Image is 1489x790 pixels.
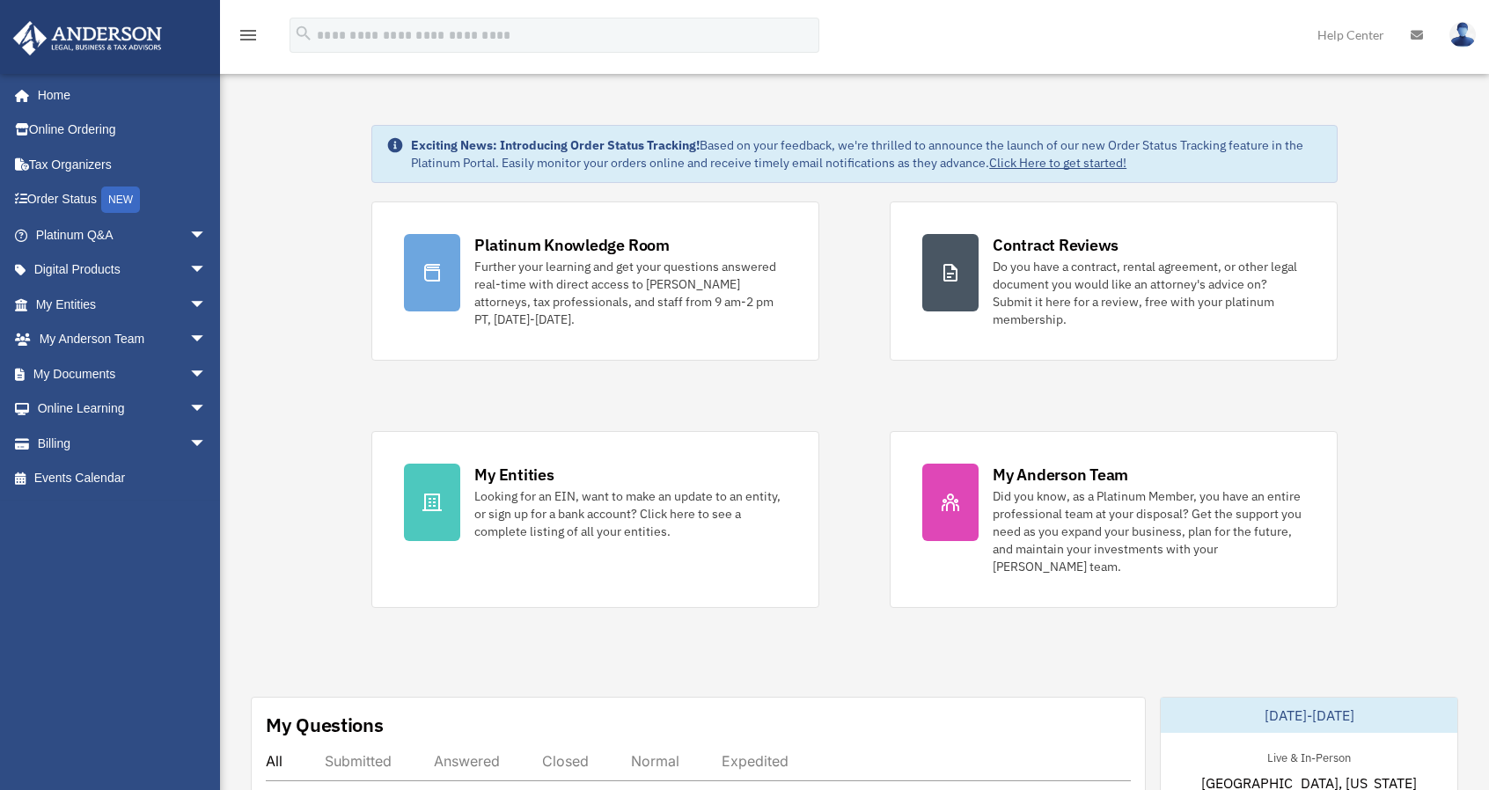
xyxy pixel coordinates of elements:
div: Closed [542,752,589,770]
div: My Questions [266,712,384,738]
div: My Anderson Team [993,464,1128,486]
div: Expedited [722,752,789,770]
a: Platinum Q&Aarrow_drop_down [12,217,233,252]
a: Digital Productsarrow_drop_down [12,252,233,288]
i: menu [238,25,259,46]
a: My Anderson Team Did you know, as a Platinum Member, you have an entire professional team at your... [890,431,1338,608]
img: Anderson Advisors Platinum Portal [8,21,167,55]
a: My Entitiesarrow_drop_down [12,287,233,322]
a: Events Calendar [12,461,233,496]
span: arrow_drop_down [189,391,224,428]
a: My Anderson Teamarrow_drop_down [12,322,233,357]
div: Based on your feedback, we're thrilled to announce the launch of our new Order Status Tracking fe... [411,136,1323,172]
div: My Entities [474,464,554,486]
div: Normal [631,752,679,770]
a: Contract Reviews Do you have a contract, rental agreement, or other legal document you would like... [890,201,1338,361]
a: Billingarrow_drop_down [12,426,233,461]
div: Live & In-Person [1253,747,1365,765]
div: Did you know, as a Platinum Member, you have an entire professional team at your disposal? Get th... [993,487,1305,575]
div: Looking for an EIN, want to make an update to an entity, or sign up for a bank account? Click her... [474,487,787,540]
a: Online Ordering [12,113,233,148]
div: NEW [101,187,140,213]
a: My Entities Looking for an EIN, want to make an update to an entity, or sign up for a bank accoun... [371,431,819,608]
img: User Pic [1449,22,1476,48]
span: arrow_drop_down [189,252,224,289]
div: Do you have a contract, rental agreement, or other legal document you would like an attorney's ad... [993,258,1305,328]
i: search [294,24,313,43]
a: Home [12,77,224,113]
div: Submitted [325,752,392,770]
div: Answered [434,752,500,770]
a: Online Learningarrow_drop_down [12,391,233,427]
span: arrow_drop_down [189,426,224,462]
div: [DATE]-[DATE] [1161,698,1457,733]
div: Further your learning and get your questions answered real-time with direct access to [PERSON_NAM... [474,258,787,328]
span: arrow_drop_down [189,322,224,358]
div: Contract Reviews [993,234,1119,256]
span: arrow_drop_down [189,217,224,253]
div: Platinum Knowledge Room [474,234,670,256]
div: All [266,752,282,770]
span: arrow_drop_down [189,356,224,392]
a: menu [238,31,259,46]
a: Order StatusNEW [12,182,233,218]
a: Click Here to get started! [989,155,1126,171]
a: Platinum Knowledge Room Further your learning and get your questions answered real-time with dire... [371,201,819,361]
a: Tax Organizers [12,147,233,182]
a: My Documentsarrow_drop_down [12,356,233,391]
span: arrow_drop_down [189,287,224,323]
strong: Exciting News: Introducing Order Status Tracking! [411,137,700,153]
